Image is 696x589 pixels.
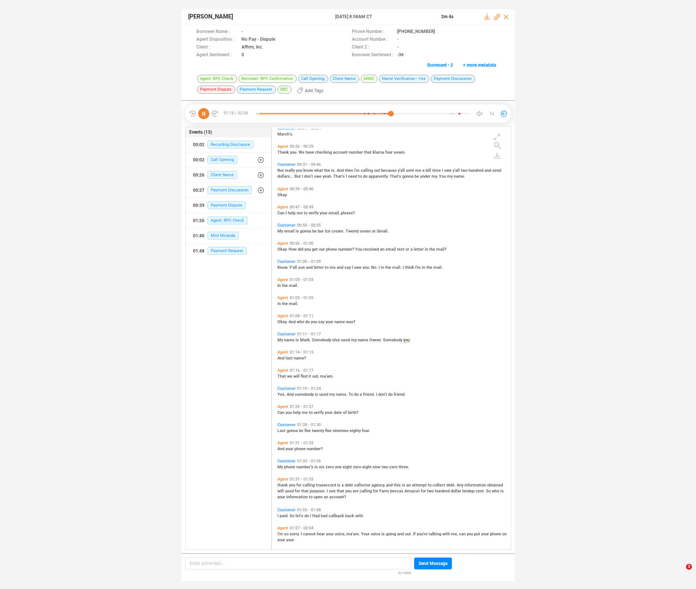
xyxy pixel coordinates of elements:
span: and [386,483,394,488]
span: gonna [287,428,299,433]
span: of [343,410,348,415]
span: birth? [348,410,358,415]
span: email [284,229,296,234]
span: is [337,483,342,488]
span: seven [360,229,372,234]
span: mail. [289,283,298,288]
span: phone [284,465,296,469]
span: account [333,150,349,155]
button: Add Tags [292,85,328,97]
span: Thank [277,150,290,155]
span: the [282,301,289,306]
span: you [286,410,293,415]
span: trueaccord [316,483,337,488]
span: me [415,168,422,173]
span: five [325,428,333,433]
span: twenty [312,428,325,433]
span: + more metadata [463,59,496,71]
span: we [287,374,293,379]
span: So [290,513,296,518]
span: an [380,247,386,252]
span: mail? [436,247,446,252]
span: Payment Request [207,247,247,255]
span: name [358,338,369,342]
span: gonna [402,174,414,179]
span: me [297,211,304,215]
span: And [277,446,286,451]
button: 00:39Payment Dispute [186,198,271,213]
span: open [314,495,324,499]
span: is [296,229,300,234]
span: you [345,489,353,493]
span: But [294,174,302,179]
span: My [277,338,284,342]
span: your [320,211,329,215]
span: mail. [289,301,298,306]
span: my [447,174,454,179]
span: You [355,247,363,252]
span: because [381,168,398,173]
span: Amazon [404,489,421,493]
div: 00:02 [193,139,204,151]
span: My [277,465,284,469]
span: Okay. [277,247,289,252]
div: 00:26 [193,169,204,181]
span: under [420,174,432,179]
span: Client Name [207,171,237,179]
span: ma'am. [320,374,334,379]
span: is. [331,168,337,173]
span: friend. [363,392,376,397]
span: and [337,265,344,270]
span: a [422,168,426,173]
span: Call Opening [207,156,237,164]
span: mail. [392,265,403,270]
span: a [342,483,345,488]
div: 00:39 [193,200,204,211]
span: I [346,174,348,179]
span: phone [326,247,338,252]
span: that [301,489,310,493]
span: our [319,247,326,252]
span: I [277,513,280,518]
span: number? [338,247,355,252]
span: your [326,319,334,324]
span: to [428,483,433,488]
button: 00:26Client Name [186,168,271,183]
span: apparently. [369,174,390,179]
span: calling [360,489,373,493]
span: bill [426,168,432,173]
span: be [299,428,304,433]
span: Y'all [289,265,298,270]
span: information [464,483,487,488]
span: to [309,495,314,499]
span: gonna [300,229,312,234]
span: used [341,338,351,342]
span: Somebody [383,338,403,342]
span: in [422,265,426,270]
span: No. [371,265,379,270]
span: do [363,174,369,179]
span: beccas [390,489,404,493]
span: out [374,168,381,173]
span: I [327,489,329,493]
span: Twenty [346,229,360,234]
span: owe [444,168,453,173]
span: two [382,465,389,469]
span: is [314,465,319,469]
span: mail. [433,265,443,270]
span: zero [389,465,399,469]
span: don't [378,392,388,397]
div: 01:40 [193,230,204,242]
span: say [318,319,326,324]
span: the [426,265,433,270]
span: Owner. [369,338,383,342]
span: thank [277,483,289,488]
span: three. [399,465,409,469]
span: In [277,301,282,306]
span: son [298,265,306,270]
button: Scorecard • 2 [423,59,457,71]
span: collect [433,483,446,488]
span: a [360,392,363,397]
span: you [311,319,318,324]
span: number's [296,465,314,469]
